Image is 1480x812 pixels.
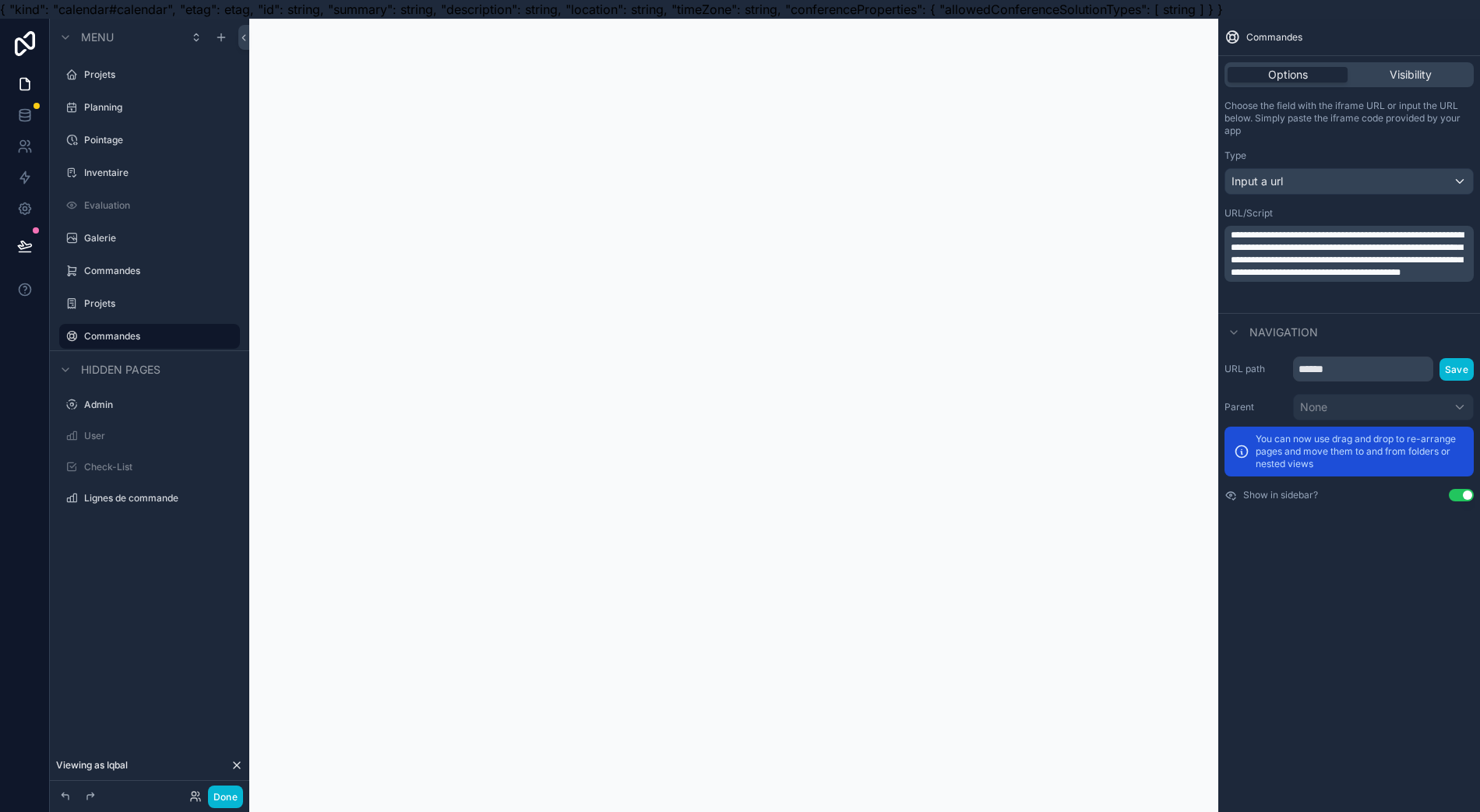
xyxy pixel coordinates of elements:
[1246,31,1302,44] span: Commandes
[1300,399,1327,415] span: None
[208,786,243,808] button: Done
[84,297,237,310] label: Projets
[84,265,237,277] label: Commandes
[84,69,237,81] label: Projets
[84,399,237,411] label: Admin
[1256,433,1464,470] p: You can now use drag and drop to re-arrange pages and move them to and from folders or nested views
[1268,67,1308,83] span: Options
[81,362,160,378] span: Hidden pages
[84,461,237,473] label: Check-List
[1243,489,1318,501] label: Show in sidebar?
[1232,174,1283,189] span: Input a url
[1225,149,1246,162] label: Type
[1225,363,1287,375] label: URL path
[84,167,237,179] label: Inventaire
[81,30,114,45] span: Menu
[84,232,237,244] label: Galerie
[1225,207,1273,220] label: URL/Script
[1249,325,1318,340] span: Navigation
[56,759,128,772] span: Viewing as Iqbal
[1390,67,1432,83] span: Visibility
[1293,394,1474,420] button: None
[84,199,237,212] label: Evaluation
[1439,358,1474,381] button: Save
[1225,100,1474,137] p: Choose the field with the iframe URL or input the URL below. Simply paste the iframe code provide...
[50,19,249,812] div: scrollable content
[1225,401,1287,413] label: Parent
[1225,226,1474,282] div: scrollable content
[84,101,237,114] label: Planning
[1225,168,1474,195] button: Input a url
[84,134,237,146] label: Pointage
[84,430,237,442] label: User
[84,492,237,504] label: Lignes de commande
[84,330,231,343] label: Commandes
